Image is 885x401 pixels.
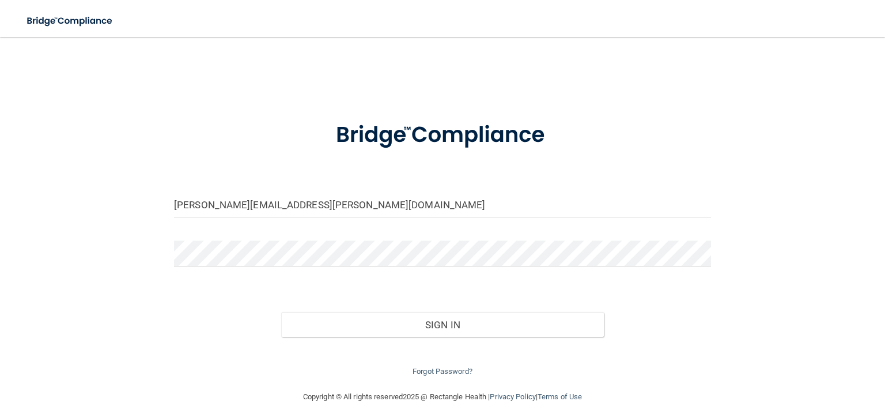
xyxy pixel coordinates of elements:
a: Privacy Policy [490,392,535,401]
img: bridge_compliance_login_screen.278c3ca4.svg [17,9,123,33]
button: Sign In [281,312,603,338]
img: bridge_compliance_login_screen.278c3ca4.svg [313,106,573,164]
input: Email [174,192,711,218]
a: Terms of Use [538,392,582,401]
a: Forgot Password? [413,367,472,376]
